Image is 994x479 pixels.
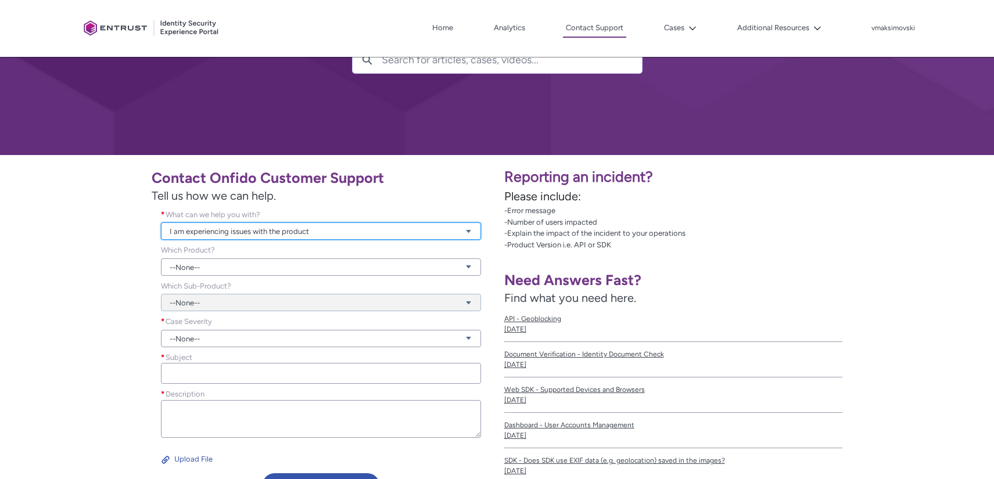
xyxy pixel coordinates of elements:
[166,210,260,219] span: What can we help you with?
[161,222,480,240] a: I am experiencing issues with the product
[504,431,526,440] lightning-formatted-date-time: [DATE]
[661,19,699,37] button: Cases
[161,316,166,327] span: required
[504,205,988,250] p: -Error message -Number of users impacted -Explain the impact of the incident to your operations -...
[504,349,842,359] span: Document Verification - Identity Document Check
[152,169,490,187] h1: Contact Onfido Customer Support
[504,188,988,205] p: Please include:
[871,21,916,33] button: User Profile vmaksimovski
[504,166,988,188] p: Reporting an incident?
[504,361,526,369] lightning-formatted-date-time: [DATE]
[161,352,166,363] span: required
[161,246,215,254] span: Which Product?
[166,390,204,398] span: Description
[871,24,915,33] p: vmaksimovski
[504,342,842,377] a: Document Verification - Identity Document Check[DATE]
[504,413,842,448] a: Dashboard - User Accounts Management[DATE]
[563,19,626,38] a: Contact Support
[504,307,842,342] a: API - Geoblocking[DATE]
[504,291,636,305] span: Find what you need here.
[504,396,526,404] lightning-formatted-date-time: [DATE]
[504,271,842,289] h1: Need Answers Fast?
[491,19,528,37] a: Analytics, opens in new tab
[504,455,842,466] span: SDK - Does SDK use EXIF data (e.g. geolocation) saved in the images?
[166,353,192,362] span: Subject
[504,420,842,430] span: Dashboard - User Accounts Management
[161,258,480,276] a: --None--
[504,314,842,324] span: API - Geoblocking
[161,388,166,400] span: required
[504,377,842,413] a: Web SDK - Supported Devices and Browsers[DATE]
[161,282,231,290] span: Which Sub-Product?
[161,450,213,469] button: Upload File
[161,363,480,384] input: required
[504,384,842,395] span: Web SDK - Supported Devices and Browsers
[429,19,456,37] a: Home
[504,325,526,333] lightning-formatted-date-time: [DATE]
[161,330,480,347] a: --None--
[353,46,382,73] button: Search
[734,19,824,37] button: Additional Resources
[787,210,994,479] iframe: Qualified Messenger
[152,187,490,204] span: Tell us how we can help.
[166,317,212,326] span: Case Severity
[161,209,166,221] span: required
[161,400,480,438] textarea: required
[504,467,526,475] lightning-formatted-date-time: [DATE]
[382,46,642,73] input: Search for articles, cases, videos...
